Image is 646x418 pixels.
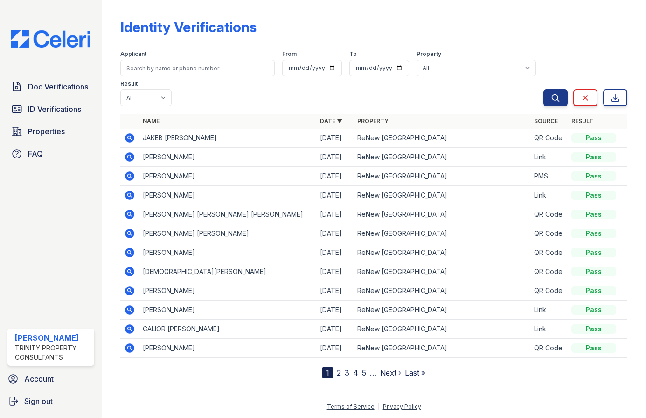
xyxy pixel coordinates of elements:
td: ReNew [GEOGRAPHIC_DATA] [354,148,531,167]
div: Pass [571,210,616,219]
div: Pass [571,286,616,295]
a: Terms of Service [327,403,375,410]
label: To [349,50,357,58]
td: [PERSON_NAME] [139,281,316,301]
td: ReNew [GEOGRAPHIC_DATA] [354,224,531,243]
div: [PERSON_NAME] [15,332,90,343]
a: Account [4,370,98,388]
div: Pass [571,171,616,181]
label: Result [120,80,138,88]
a: Name [143,117,160,124]
td: ReNew [GEOGRAPHIC_DATA] [354,129,531,148]
td: Link [530,186,568,205]
td: QR Code [530,243,568,262]
span: Account [24,373,54,384]
label: Property [417,50,441,58]
td: ReNew [GEOGRAPHIC_DATA] [354,167,531,186]
div: Pass [571,267,616,276]
a: Properties [7,122,94,141]
td: ReNew [GEOGRAPHIC_DATA] [354,205,531,224]
td: [DATE] [316,243,354,262]
a: Doc Verifications [7,77,94,96]
td: [DATE] [316,281,354,301]
td: QR Code [530,281,568,301]
td: [DATE] [316,262,354,281]
a: 2 [337,368,341,377]
td: [PERSON_NAME] [139,339,316,358]
td: [PERSON_NAME] [139,148,316,167]
td: [DATE] [316,320,354,339]
td: Link [530,320,568,339]
span: Doc Verifications [28,81,88,92]
td: [PERSON_NAME] [139,167,316,186]
a: Last » [405,368,425,377]
div: Pass [571,133,616,143]
a: Source [534,117,558,124]
a: 5 [362,368,366,377]
div: | [378,403,380,410]
a: Privacy Policy [383,403,421,410]
td: [PERSON_NAME] [PERSON_NAME] [139,224,316,243]
td: [DATE] [316,148,354,167]
td: QR Code [530,129,568,148]
span: Properties [28,126,65,137]
div: Pass [571,305,616,315]
td: Link [530,301,568,320]
a: Date ▼ [320,117,342,124]
td: CALIOR [PERSON_NAME] [139,320,316,339]
label: From [282,50,297,58]
a: Result [571,117,593,124]
td: [DATE] [316,224,354,243]
span: … [370,367,376,378]
td: [DEMOGRAPHIC_DATA][PERSON_NAME] [139,262,316,281]
div: Pass [571,343,616,353]
div: Pass [571,248,616,257]
td: [DATE] [316,205,354,224]
div: Pass [571,191,616,200]
td: ReNew [GEOGRAPHIC_DATA] [354,320,531,339]
div: Pass [571,229,616,238]
div: Trinity Property Consultants [15,343,90,362]
td: [DATE] [316,167,354,186]
td: [DATE] [316,301,354,320]
td: [PERSON_NAME] [PERSON_NAME] [PERSON_NAME] [139,205,316,224]
a: 4 [353,368,358,377]
div: Pass [571,324,616,334]
td: ReNew [GEOGRAPHIC_DATA] [354,186,531,205]
td: PMS [530,167,568,186]
a: Property [357,117,389,124]
td: [PERSON_NAME] [139,186,316,205]
td: ReNew [GEOGRAPHIC_DATA] [354,243,531,262]
div: Pass [571,152,616,162]
div: Identity Verifications [120,19,257,35]
td: QR Code [530,262,568,281]
td: ReNew [GEOGRAPHIC_DATA] [354,262,531,281]
a: Sign out [4,392,98,411]
img: CE_Logo_Blue-a8612792a0a2168367f1c8372b55b34899dd931a85d93a1a3d3e32e68fde9ad4.png [4,30,98,48]
td: [PERSON_NAME] [139,301,316,320]
td: [DATE] [316,339,354,358]
td: [PERSON_NAME] [139,243,316,262]
span: Sign out [24,396,53,407]
a: Next › [380,368,401,377]
td: [DATE] [316,186,354,205]
input: Search by name or phone number [120,60,275,76]
a: FAQ [7,144,94,163]
span: FAQ [28,148,43,159]
td: [DATE] [316,129,354,148]
span: ID Verifications [28,103,81,115]
label: Applicant [120,50,146,58]
td: ReNew [GEOGRAPHIC_DATA] [354,301,531,320]
td: Link [530,148,568,167]
td: QR Code [530,339,568,358]
a: ID Verifications [7,100,94,118]
td: QR Code [530,224,568,243]
td: JAKEB [PERSON_NAME] [139,129,316,148]
td: ReNew [GEOGRAPHIC_DATA] [354,339,531,358]
td: QR Code [530,205,568,224]
a: 3 [345,368,349,377]
td: ReNew [GEOGRAPHIC_DATA] [354,281,531,301]
div: 1 [322,367,333,378]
